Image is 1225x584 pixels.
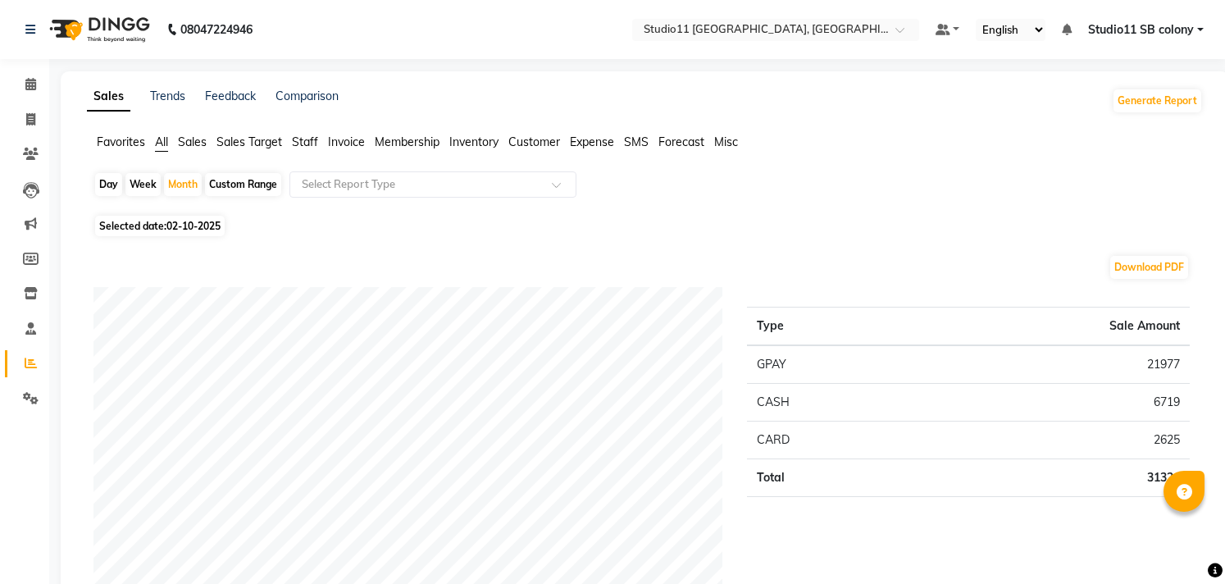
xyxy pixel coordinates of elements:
span: 02-10-2025 [166,220,221,232]
td: 21977 [910,345,1190,384]
td: 2625 [910,422,1190,459]
th: Sale Amount [910,308,1190,346]
td: 31321 [910,459,1190,497]
b: 08047224946 [180,7,253,52]
span: Sales Target [216,135,282,149]
span: All [155,135,168,149]
td: CARD [747,422,909,459]
td: CASH [747,384,909,422]
span: Staff [292,135,318,149]
td: 6719 [910,384,1190,422]
a: Feedback [205,89,256,103]
span: SMS [624,135,649,149]
div: Month [164,173,202,196]
div: Week [125,173,161,196]
span: Membership [375,135,439,149]
span: Invoice [328,135,365,149]
button: Generate Report [1113,89,1201,112]
span: Studio11 SB colony [1088,21,1194,39]
iframe: chat widget [1156,518,1209,568]
td: Total [747,459,909,497]
a: Trends [150,89,185,103]
span: Favorites [97,135,145,149]
span: Misc [714,135,738,149]
td: GPAY [747,345,909,384]
span: Sales [178,135,207,149]
span: Forecast [658,135,704,149]
div: Day [95,173,122,196]
span: Selected date: [95,216,225,236]
span: Inventory [449,135,499,149]
img: logo [42,7,154,52]
button: Download PDF [1110,256,1188,279]
th: Type [747,308,909,346]
a: Comparison [276,89,339,103]
span: Customer [508,135,560,149]
span: Expense [570,135,614,149]
a: Sales [87,82,130,112]
div: Custom Range [205,173,281,196]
